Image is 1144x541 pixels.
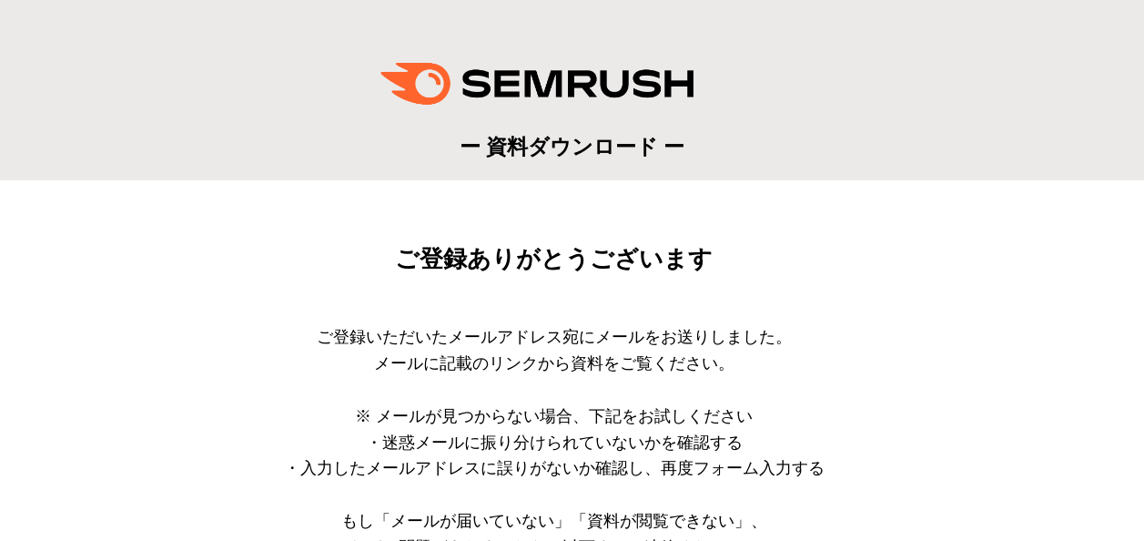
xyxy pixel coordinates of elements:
[395,245,713,272] span: ご登録ありがとうございます
[284,456,825,478] span: ・入力したメールアドレスに誤りがないか確認し、再度フォーム入力する
[341,509,767,531] span: もし「メールが届いていない」「資料が閲覧できない」、
[355,404,753,426] span: ※ メールが見つからない場合、下記をお試しください
[460,131,684,160] span: ー 資料ダウンロード ー
[366,431,743,453] span: ・迷惑メールに振り分けられていないかを確認する
[374,352,734,373] span: メールに記載のリンクから資料をご覧ください。
[317,325,792,347] span: ご登録いただいたメールアドレス宛にメールをお送りしました。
